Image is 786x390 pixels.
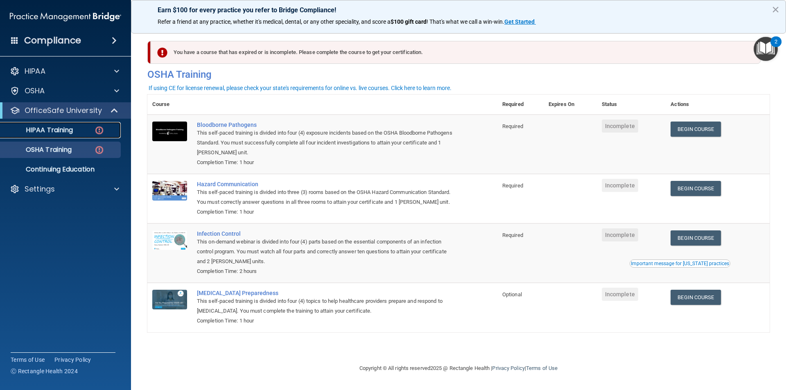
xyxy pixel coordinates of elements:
h4: OSHA Training [147,69,770,80]
a: Bloodborne Pathogens [197,122,456,128]
span: Incomplete [602,228,638,241]
div: Completion Time: 1 hour [197,158,456,167]
img: danger-circle.6113f641.png [94,125,104,135]
span: Optional [502,291,522,298]
p: OSHA [25,86,45,96]
span: Incomplete [602,288,638,301]
span: Incomplete [602,179,638,192]
span: Required [502,183,523,189]
button: Read this if you are a dental practitioner in the state of CA [630,259,730,268]
iframe: Drift Widget Chat Controller [644,332,776,365]
div: If using CE for license renewal, please check your state's requirements for online vs. live cours... [149,85,452,91]
p: Settings [25,184,55,194]
a: Get Started [504,18,536,25]
p: OfficeSafe University [25,106,102,115]
th: Course [147,95,192,115]
a: Settings [10,184,119,194]
a: Begin Course [671,181,720,196]
a: Terms of Use [11,356,45,364]
a: Terms of Use [526,365,558,371]
a: Hazard Communication [197,181,456,187]
div: Completion Time: 1 hour [197,316,456,326]
a: Begin Course [671,230,720,246]
strong: $100 gift card [391,18,427,25]
a: Begin Course [671,290,720,305]
button: Close [772,3,779,16]
div: This on-demand webinar is divided into four (4) parts based on the essential components of an inf... [197,237,456,266]
th: Required [497,95,544,115]
span: ! That's what we call a win-win. [427,18,504,25]
img: PMB logo [10,9,121,25]
a: OfficeSafe University [10,106,119,115]
a: Infection Control [197,230,456,237]
a: Privacy Policy [54,356,91,364]
strong: Get Started [504,18,535,25]
span: Required [502,232,523,238]
img: exclamation-circle-solid-danger.72ef9ffc.png [157,47,167,58]
th: Status [597,95,666,115]
p: OSHA Training [5,146,72,154]
span: Refer a friend at any practice, whether it's medical, dental, or any other speciality, and score a [158,18,391,25]
button: Open Resource Center, 2 new notifications [754,37,778,61]
a: OSHA [10,86,119,96]
button: If using CE for license renewal, please check your state's requirements for online vs. live cours... [147,84,453,92]
p: HIPAA Training [5,126,73,134]
a: HIPAA [10,66,119,76]
img: danger-circle.6113f641.png [94,145,104,155]
a: [MEDICAL_DATA] Preparedness [197,290,456,296]
div: Completion Time: 2 hours [197,266,456,276]
div: 2 [775,42,777,52]
span: Required [502,123,523,129]
span: Incomplete [602,119,638,133]
div: You have a course that has expired or is incomplete. Please complete the course to get your certi... [151,41,761,64]
a: Privacy Policy [492,365,524,371]
div: Completion Time: 1 hour [197,207,456,217]
div: Copyright © All rights reserved 2025 @ Rectangle Health | | [309,355,608,381]
p: Earn $100 for every practice you refer to Bridge Compliance! [158,6,759,14]
div: This self-paced training is divided into four (4) exposure incidents based on the OSHA Bloodborne... [197,128,456,158]
p: Continuing Education [5,165,117,174]
th: Expires On [544,95,597,115]
p: HIPAA [25,66,45,76]
div: This self-paced training is divided into three (3) rooms based on the OSHA Hazard Communication S... [197,187,456,207]
div: Important message for [US_STATE] practices [631,261,729,266]
th: Actions [666,95,770,115]
a: Begin Course [671,122,720,137]
div: This self-paced training is divided into four (4) topics to help healthcare providers prepare and... [197,296,456,316]
span: Ⓒ Rectangle Health 2024 [11,367,78,375]
h4: Compliance [24,35,81,46]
